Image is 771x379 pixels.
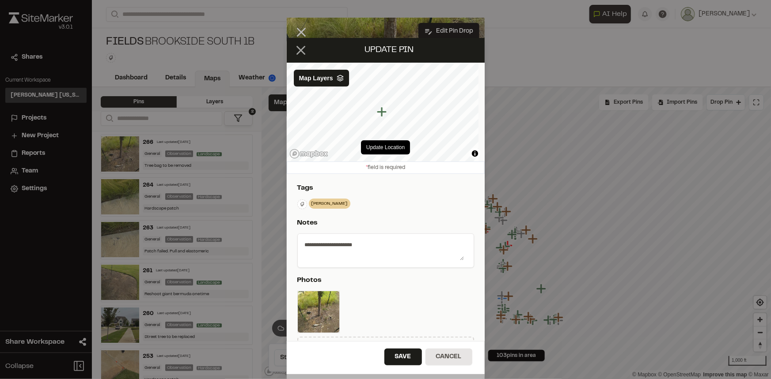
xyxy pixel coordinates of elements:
[376,106,388,118] div: Map marker
[309,199,350,209] div: [PERSON_NAME]
[287,161,485,174] div: field is required
[425,349,472,365] button: Cancel
[361,140,410,154] button: Update Location
[384,349,422,365] button: Save
[297,291,340,333] img: file
[297,199,307,209] button: Edit Tags
[297,183,471,193] p: Tags
[297,218,471,228] p: Notes
[297,337,474,379] div: Click toadd imagesor drag and drop
[287,63,479,161] canvas: Map
[297,275,471,285] p: Photos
